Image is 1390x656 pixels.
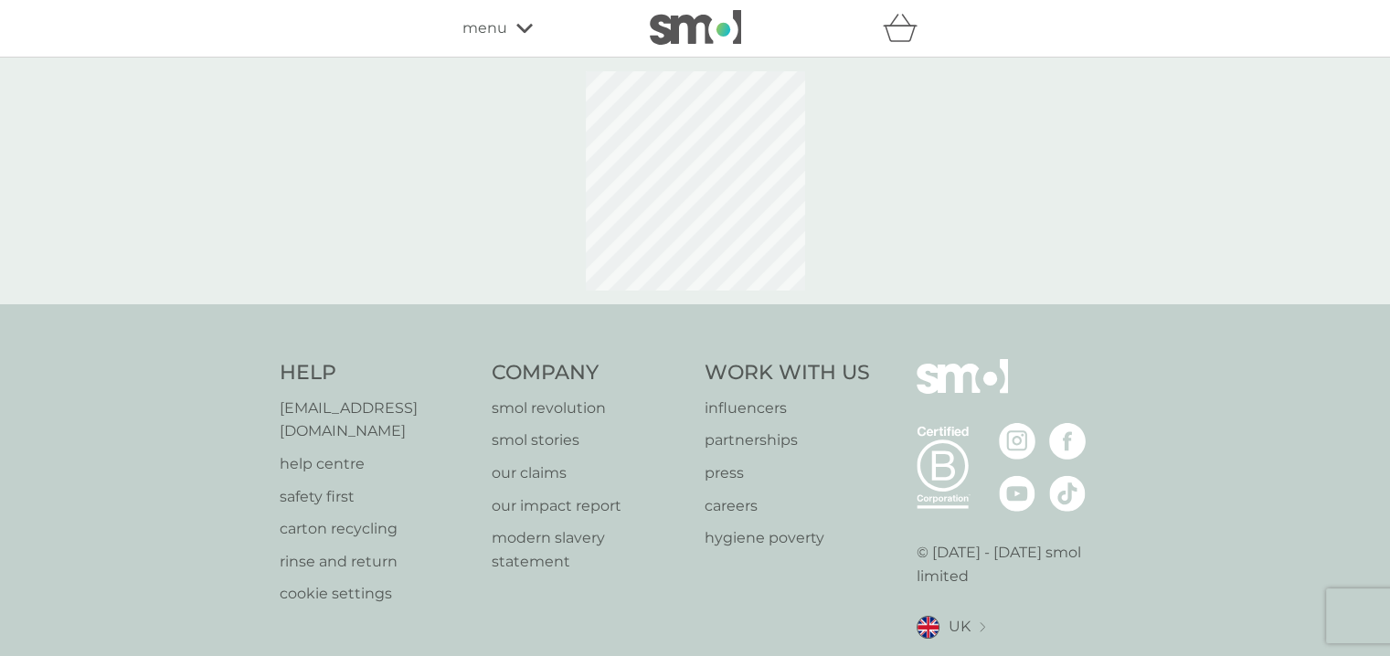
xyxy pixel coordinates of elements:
img: visit the smol Instagram page [999,423,1035,460]
a: our claims [492,461,686,485]
a: our impact report [492,494,686,518]
a: smol revolution [492,397,686,420]
p: © [DATE] - [DATE] smol limited [917,541,1111,587]
a: press [705,461,870,485]
img: select a new location [980,622,985,632]
a: influencers [705,397,870,420]
a: careers [705,494,870,518]
img: smol [917,359,1008,421]
h4: Company [492,359,686,387]
a: modern slavery statement [492,526,686,573]
a: cookie settings [280,582,474,606]
a: smol stories [492,429,686,452]
a: [EMAIL_ADDRESS][DOMAIN_NAME] [280,397,474,443]
img: UK flag [917,616,939,639]
a: help centre [280,452,474,476]
img: smol [650,10,741,45]
h4: Help [280,359,474,387]
span: UK [949,615,971,639]
h4: Work With Us [705,359,870,387]
a: safety first [280,485,474,509]
span: menu [462,16,507,40]
a: partnerships [705,429,870,452]
img: visit the smol Facebook page [1049,423,1086,460]
img: visit the smol Tiktok page [1049,475,1086,512]
a: carton recycling [280,517,474,541]
div: basket [883,10,928,47]
a: rinse and return [280,550,474,574]
img: visit the smol Youtube page [999,475,1035,512]
a: hygiene poverty [705,526,870,550]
